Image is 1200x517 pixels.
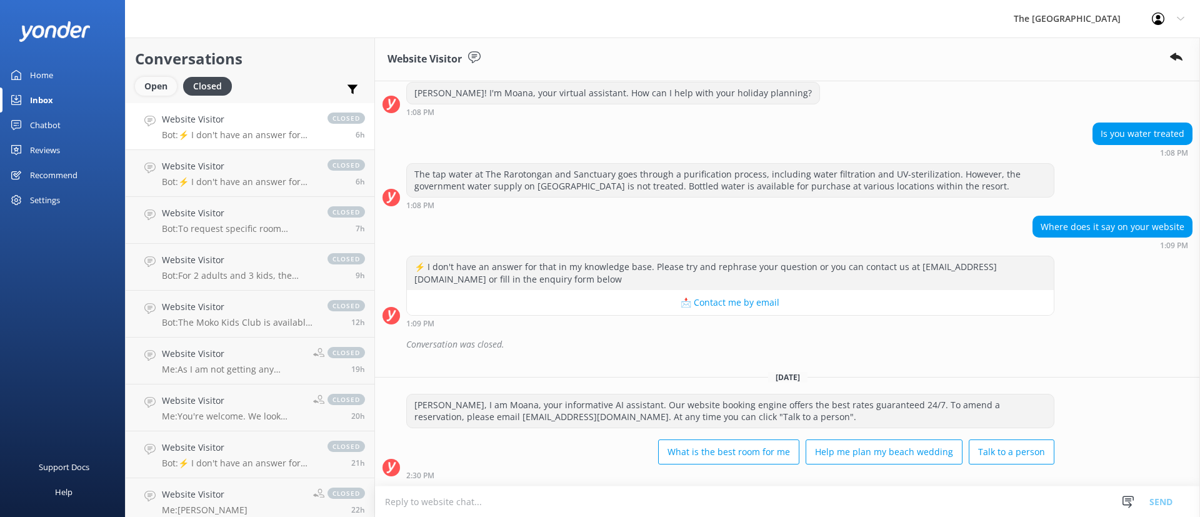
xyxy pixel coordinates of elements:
div: [PERSON_NAME]! I'm Moana, your virtual assistant. How can I help with your holiday planning? [407,83,819,104]
div: Chatbot [30,113,61,138]
p: Bot: For 2 adults and 3 kids, the Deluxe Beachside Suite or the Deluxe Beachfront Suite would be ... [162,270,315,281]
a: Website VisitorBot:⚡ I don't have an answer for that in my knowledge base. Please try and rephras... [126,150,374,197]
span: closed [327,113,365,124]
span: closed [327,159,365,171]
div: Help [55,479,72,504]
a: Website VisitorMe:As I am not getting any response, I will now close this chatbox. Please feel fr... [126,338,374,384]
div: Is you water treated [1093,123,1192,144]
strong: 1:09 PM [1160,242,1188,249]
span: Sep 01 2025 08:44am (UTC -10:00) Pacific/Honolulu [351,317,365,328]
p: Bot: The Moko Kids Club is available for children aged [DEMOGRAPHIC_DATA]. The Teen Zone is desig... [162,317,315,328]
button: Help me plan my beach wedding [806,439,962,464]
strong: 1:08 PM [1160,149,1188,157]
div: Where does it say on your website [1033,216,1192,238]
strong: 1:08 PM [406,202,434,209]
span: [DATE] [768,372,807,383]
h4: Website Visitor [162,347,304,361]
p: Me: [PERSON_NAME] [162,504,247,516]
h4: Website Visitor [162,253,315,267]
span: closed [327,441,365,452]
span: Sep 01 2025 02:15pm (UTC -10:00) Pacific/Honolulu [356,176,365,187]
h4: Website Visitor [162,300,315,314]
a: Website VisitorBot:The Moko Kids Club is available for children aged [DEMOGRAPHIC_DATA]. The Teen... [126,291,374,338]
div: Reviews [30,138,60,163]
div: [PERSON_NAME], I am Moana, your informative AI assistant. Our website booking engine offers the b... [407,394,1054,428]
a: Closed [183,79,238,93]
h2: Conversations [135,47,365,71]
div: Aug 09 2025 01:09pm (UTC -10:00) Pacific/Honolulu [1032,241,1192,249]
span: Sep 01 2025 01:29am (UTC -10:00) Pacific/Honolulu [351,364,365,374]
a: Open [135,79,183,93]
span: closed [327,394,365,405]
strong: 1:09 PM [406,320,434,328]
a: Website VisitorBot:To request specific room arrangements, please email [EMAIL_ADDRESS][DOMAIN_NAM... [126,197,374,244]
span: Sep 01 2025 12:28am (UTC -10:00) Pacific/Honolulu [351,411,365,421]
span: Aug 31 2025 11:38pm (UTC -10:00) Pacific/Honolulu [351,458,365,468]
a: Website VisitorBot:⚡ I don't have an answer for that in my knowledge base. Please try and rephras... [126,431,374,478]
a: Website VisitorBot:⚡ I don't have an answer for that in my knowledge base. Please try and rephras... [126,103,374,150]
div: The tap water at The Rarotongan and Sanctuary goes through a purification process, including wate... [407,164,1054,197]
div: Support Docs [39,454,89,479]
div: Conversation was closed. [406,334,1192,355]
div: Aug 09 2025 01:09pm (UTC -10:00) Pacific/Honolulu [406,319,1054,328]
button: Talk to a person [969,439,1054,464]
span: Aug 31 2025 11:11pm (UTC -10:00) Pacific/Honolulu [351,504,365,515]
span: Sep 01 2025 01:45pm (UTC -10:00) Pacific/Honolulu [356,223,365,234]
p: Bot: To request specific room arrangements, please email [EMAIL_ADDRESS][DOMAIN_NAME]. [162,223,315,234]
span: closed [327,488,365,499]
p: Bot: ⚡ I don't have an answer for that in my knowledge base. Please try and rephrase your questio... [162,129,315,141]
p: Me: As I am not getting any response, I will now close this chatbox. Please feel free to reach ou... [162,364,304,375]
span: closed [327,300,365,311]
div: Sep 01 2025 02:30pm (UTC -10:00) Pacific/Honolulu [406,471,1054,479]
h4: Website Visitor [162,113,315,126]
div: Aug 09 2025 01:08pm (UTC -10:00) Pacific/Honolulu [406,108,820,116]
h4: Website Visitor [162,441,315,454]
img: yonder-white-logo.png [19,21,91,42]
span: closed [327,253,365,264]
div: Settings [30,188,60,213]
a: Website VisitorMe:You're welcome. We look forward to welcoming you and your family!closed20h [126,384,374,431]
div: ⚡ I don't have an answer for that in my knowledge base. Please try and rephrase your question or ... [407,256,1054,289]
p: Bot: ⚡ I don't have an answer for that in my knowledge base. Please try and rephrase your questio... [162,458,315,469]
div: 2025-08-10T01:07:43.116 [382,334,1192,355]
div: Open [135,77,177,96]
strong: 1:08 PM [406,109,434,116]
strong: 2:30 PM [406,472,434,479]
h4: Website Visitor [162,159,315,173]
span: Sep 01 2025 12:06pm (UTC -10:00) Pacific/Honolulu [356,270,365,281]
div: Inbox [30,88,53,113]
p: Me: You're welcome. We look forward to welcoming you and your family! [162,411,304,422]
div: Closed [183,77,232,96]
h4: Website Visitor [162,394,304,408]
div: Home [30,63,53,88]
button: 📩 Contact me by email [407,290,1054,315]
span: closed [327,347,365,358]
button: What is the best room for me [658,439,799,464]
div: Aug 09 2025 01:08pm (UTC -10:00) Pacific/Honolulu [1092,148,1192,157]
p: Bot: ⚡ I don't have an answer for that in my knowledge base. Please try and rephrase your questio... [162,176,315,188]
div: Aug 09 2025 01:08pm (UTC -10:00) Pacific/Honolulu [406,201,1054,209]
div: Recommend [30,163,77,188]
h4: Website Visitor [162,206,315,220]
h4: Website Visitor [162,488,247,501]
span: Sep 01 2025 02:30pm (UTC -10:00) Pacific/Honolulu [356,129,365,140]
h3: Website Visitor [387,51,462,68]
span: closed [327,206,365,218]
a: Website VisitorBot:For 2 adults and 3 kids, the Deluxe Beachside Suite or the Deluxe Beachfront S... [126,244,374,291]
